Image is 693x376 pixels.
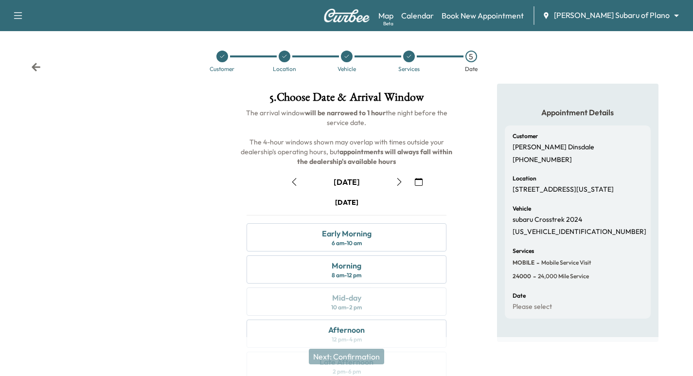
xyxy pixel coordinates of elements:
span: [PERSON_NAME] Subaru of Plano [554,10,670,21]
b: will be narrowed to 1 hour [305,108,386,117]
h6: Location [513,176,536,181]
div: Afternoon [328,324,365,336]
img: Curbee Logo [323,9,370,22]
div: Services [398,66,420,72]
div: Early Morning [322,228,372,239]
div: Vehicle [338,66,356,72]
h6: Date [513,293,526,299]
h6: Vehicle [513,206,531,212]
p: [US_VEHICLE_IDENTIFICATION_NUMBER] [513,228,646,236]
div: [DATE] [334,177,360,187]
b: appointments will always fall within the dealership's available hours [297,147,454,166]
span: - [534,258,539,268]
span: 24000 [513,272,531,280]
div: Beta [383,20,393,27]
p: [STREET_ADDRESS][US_STATE] [513,185,614,194]
div: Location [273,66,296,72]
p: Please select [513,303,552,311]
div: 5 [465,51,477,62]
span: 24,000 mile Service [536,272,589,280]
p: [PERSON_NAME] Dinsdale [513,143,594,152]
span: The arrival window the night before the service date. The 4-hour windows shown may overlap with t... [241,108,454,166]
h6: Customer [513,133,538,139]
h5: Appointment Details [505,107,651,118]
div: Back [31,62,41,72]
span: Mobile Service Visit [539,259,591,267]
p: subaru Crosstrek 2024 [513,215,582,224]
span: MOBILE [513,259,534,267]
a: MapBeta [378,10,393,21]
span: - [531,271,536,281]
div: Date [465,66,478,72]
h1: 5 . Choose Date & Arrival Window [239,91,454,108]
p: [PHONE_NUMBER] [513,156,572,164]
div: 8 am - 12 pm [332,271,361,279]
h6: Services [513,248,534,254]
div: Customer [210,66,234,72]
div: 6 am - 10 am [332,239,362,247]
a: Calendar [401,10,434,21]
div: Morning [332,260,361,271]
div: 12 pm - 4 pm [332,336,362,343]
a: Book New Appointment [442,10,524,21]
div: [DATE] [335,197,358,207]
